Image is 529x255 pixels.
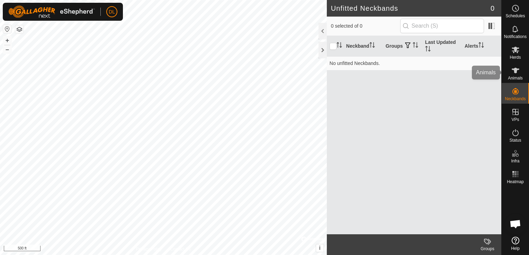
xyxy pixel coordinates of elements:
th: Last Updated [422,36,462,57]
span: 0 [491,3,494,13]
span: Neckbands [505,97,526,101]
span: Status [509,138,521,142]
th: Neckband [343,36,383,57]
a: Open chat [505,214,526,234]
span: VPs [511,117,519,122]
p-sorticon: Activate to sort [369,43,375,49]
a: Contact Us [170,246,191,252]
button: Map Layers [15,25,24,34]
span: 0 selected of 0 [331,22,400,30]
p-sorticon: Activate to sort [413,43,418,49]
span: Animals [508,76,523,80]
button: – [3,45,11,54]
span: i [319,245,321,251]
button: Reset Map [3,25,11,33]
p-sorticon: Activate to sort [478,43,484,49]
span: DL [109,8,115,16]
th: Groups [383,36,422,57]
p-sorticon: Activate to sort [337,43,342,49]
h2: Unfitted Neckbands [331,4,491,12]
span: Herds [510,55,521,59]
span: Schedules [505,14,525,18]
button: + [3,36,11,45]
a: Help [502,234,529,253]
p-sorticon: Activate to sort [425,47,431,53]
input: Search (S) [400,19,484,33]
button: i [316,244,324,252]
th: Alerts [462,36,501,57]
td: No unfitted Neckbands. [327,56,501,70]
span: Help [511,246,520,251]
div: Groups [474,246,501,252]
a: Privacy Policy [136,246,162,252]
span: Notifications [504,35,527,39]
span: Heatmap [507,180,524,184]
img: Gallagher Logo [8,6,95,18]
span: Infra [511,159,519,163]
